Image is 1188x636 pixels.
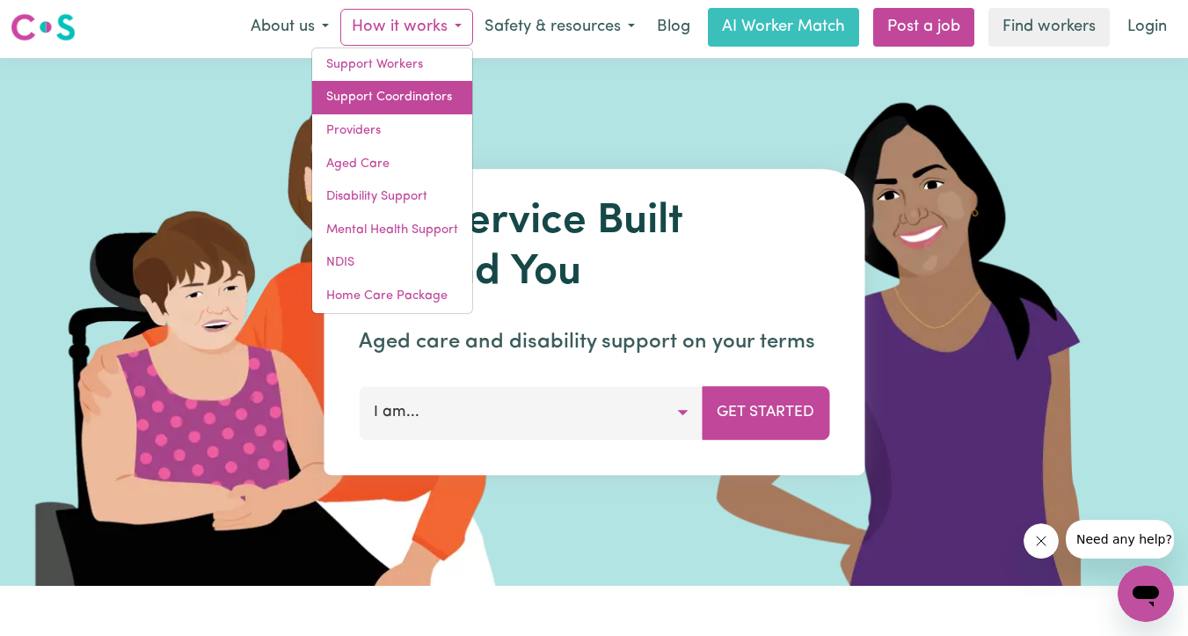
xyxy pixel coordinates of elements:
[1117,8,1177,47] a: Login
[1024,523,1059,559] iframe: Close message
[312,280,472,313] a: Home Care Package
[1118,566,1174,622] iframe: Button to launch messaging window
[11,7,76,48] a: Careseekers logo
[473,9,646,46] button: Safety & resources
[708,8,859,47] a: AI Worker Match
[312,81,472,114] a: Support Coordinators
[239,9,340,46] button: About us
[312,148,472,181] a: Aged Care
[311,48,473,314] div: How it works
[11,11,76,43] img: Careseekers logo
[340,9,473,46] button: How it works
[359,197,829,298] h1: The Service Built Around You
[312,114,472,148] a: Providers
[1066,520,1174,559] iframe: Message from company
[702,386,829,439] button: Get Started
[988,8,1110,47] a: Find workers
[312,246,472,280] a: NDIS
[312,180,472,214] a: Disability Support
[873,8,974,47] a: Post a job
[359,386,703,439] button: I am...
[646,8,701,47] a: Blog
[312,214,472,247] a: Mental Health Support
[359,326,829,358] p: Aged care and disability support on your terms
[312,48,472,82] a: Support Workers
